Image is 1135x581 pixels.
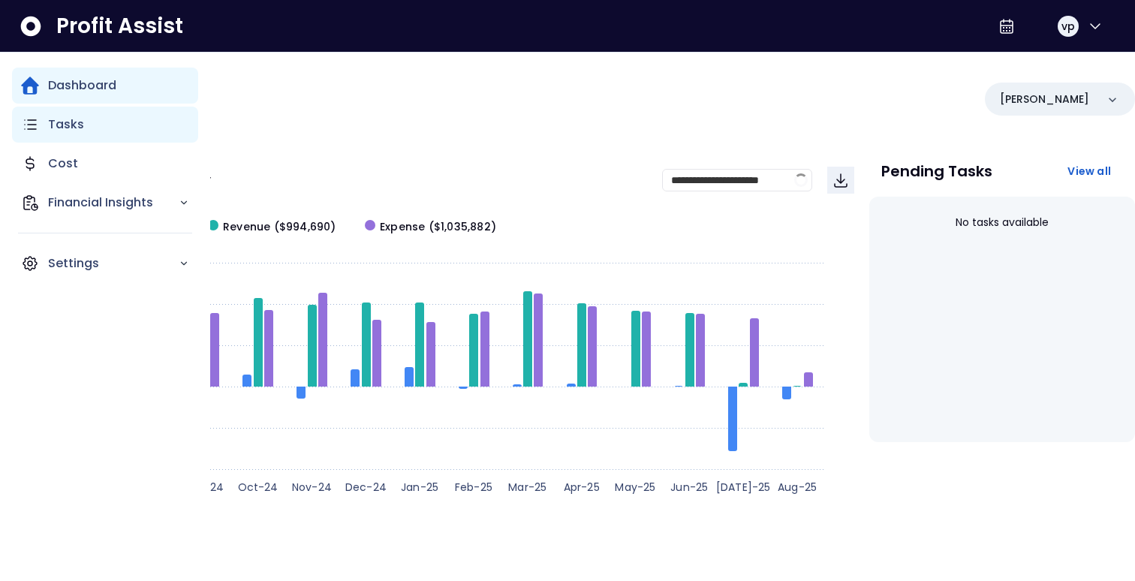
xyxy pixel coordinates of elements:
text: Feb-25 [455,480,492,495]
text: Sep-24 [184,480,224,495]
button: View all [1055,158,1123,185]
span: vp [1061,19,1075,34]
text: Oct-24 [238,480,278,495]
p: Tasks [48,116,84,134]
span: Expense ($1,035,882) [380,219,496,235]
p: Financial Insights [48,194,179,212]
text: Aug-25 [778,480,817,495]
text: May-25 [615,480,655,495]
text: Jan-25 [401,480,438,495]
span: Profit Assist [56,13,183,40]
p: [PERSON_NAME] [1000,92,1089,107]
p: Dashboard [48,77,116,95]
text: Apr-25 [564,480,600,495]
text: Nov-24 [292,480,332,495]
button: Download [827,167,854,194]
text: Jun-25 [670,480,708,495]
p: Pending Tasks [881,164,992,179]
p: Wins & Losses [60,551,1135,566]
text: [DATE]-25 [716,480,771,495]
p: Settings [48,254,179,272]
text: Dec-24 [345,480,387,495]
text: Mar-25 [508,480,546,495]
span: View all [1067,164,1111,179]
div: No tasks available [881,203,1123,242]
span: Revenue ($994,690) [223,219,336,235]
p: Cost [48,155,78,173]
